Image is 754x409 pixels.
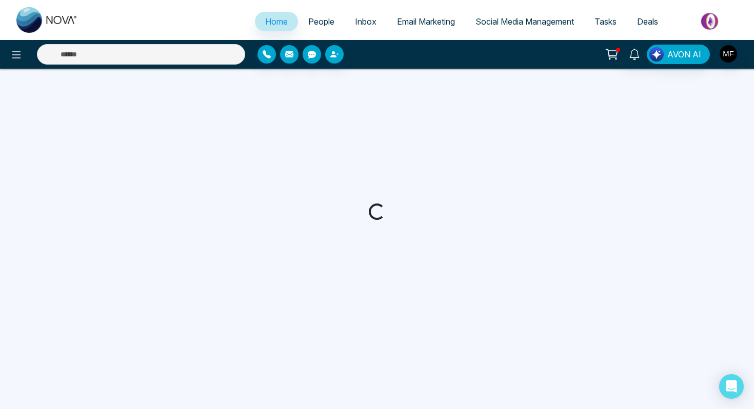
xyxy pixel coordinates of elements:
[594,16,617,27] span: Tasks
[647,45,710,64] button: AVON AI
[667,48,701,60] span: AVON AI
[265,16,288,27] span: Home
[720,45,737,63] img: User Avatar
[465,12,584,31] a: Social Media Management
[298,12,345,31] a: People
[397,16,455,27] span: Email Marketing
[673,10,748,33] img: Market-place.gif
[719,374,744,399] div: Open Intercom Messenger
[255,12,298,31] a: Home
[584,12,627,31] a: Tasks
[308,16,334,27] span: People
[649,47,664,62] img: Lead Flow
[387,12,465,31] a: Email Marketing
[637,16,658,27] span: Deals
[475,16,574,27] span: Social Media Management
[355,16,376,27] span: Inbox
[16,7,78,33] img: Nova CRM Logo
[345,12,387,31] a: Inbox
[627,12,668,31] a: Deals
